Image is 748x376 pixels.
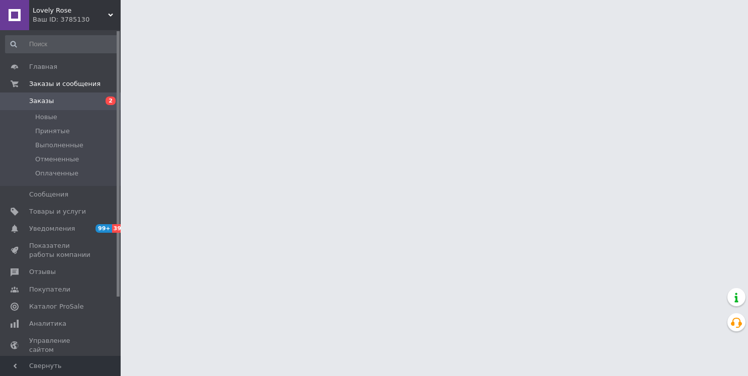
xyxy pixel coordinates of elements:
[29,241,93,259] span: Показатели работы компании
[35,155,79,164] span: Отмененные
[29,62,57,71] span: Главная
[35,141,83,150] span: Выполненные
[29,336,93,354] span: Управление сайтом
[29,267,56,276] span: Отзывы
[29,285,70,294] span: Покупатели
[33,15,121,24] div: Ваш ID: 3785130
[29,319,66,328] span: Аналитика
[29,79,101,88] span: Заказы и сообщения
[29,224,75,233] span: Уведомления
[29,207,86,216] span: Товары и услуги
[96,224,112,233] span: 99+
[29,97,54,106] span: Заказы
[29,302,83,311] span: Каталог ProSale
[106,97,116,105] span: 2
[5,35,119,53] input: Поиск
[33,6,108,15] span: Lovely Rose
[35,113,57,122] span: Новые
[35,169,78,178] span: Оплаченные
[29,190,68,199] span: Сообщения
[35,127,70,136] span: Принятые
[112,224,124,233] span: 39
